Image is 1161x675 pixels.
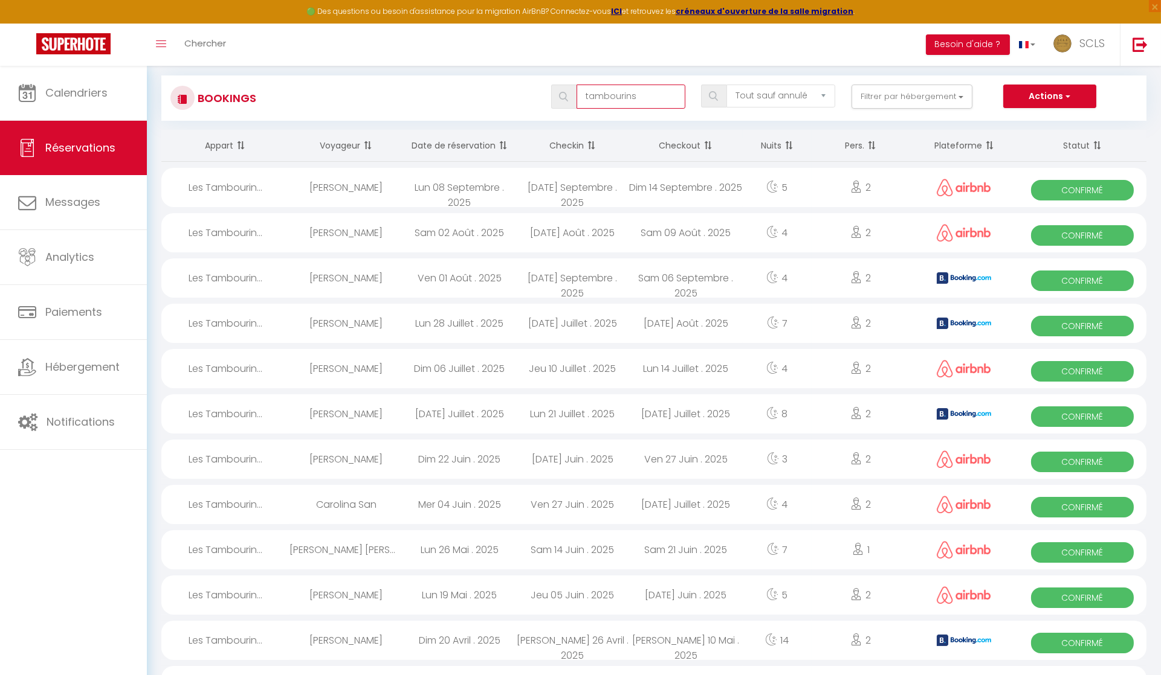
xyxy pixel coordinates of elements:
button: Ouvrir le widget de chat LiveChat [10,5,46,41]
button: Besoin d'aide ? [926,34,1010,55]
input: Chercher [577,85,685,109]
a: créneaux d'ouverture de la salle migration [676,6,853,16]
th: Sort by checkout [629,130,742,162]
th: Sort by rentals [161,130,289,162]
img: Super Booking [36,33,111,54]
th: Sort by checkin [516,130,629,162]
span: Messages [45,194,100,210]
img: ... [1053,34,1072,53]
span: Chercher [184,37,226,50]
th: Sort by status [1018,130,1146,162]
a: Chercher [175,24,235,66]
span: Paiements [45,304,102,319]
button: Actions [1003,85,1096,109]
th: Sort by nights [743,130,812,162]
a: ICI [611,6,622,16]
th: Sort by channel [910,130,1018,162]
span: Analytics [45,249,94,264]
span: Notifications [47,414,115,429]
span: Réservations [45,140,115,155]
button: Filtrer par hébergement [852,85,972,109]
img: logout [1133,37,1148,52]
a: ... SCLS [1044,24,1120,66]
span: SCLS [1079,36,1105,51]
span: Calendriers [45,85,108,100]
th: Sort by booking date [403,130,516,162]
span: Hébergement [45,359,120,374]
th: Sort by people [812,130,910,162]
h3: Bookings [195,85,256,112]
th: Sort by guest [289,130,403,162]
